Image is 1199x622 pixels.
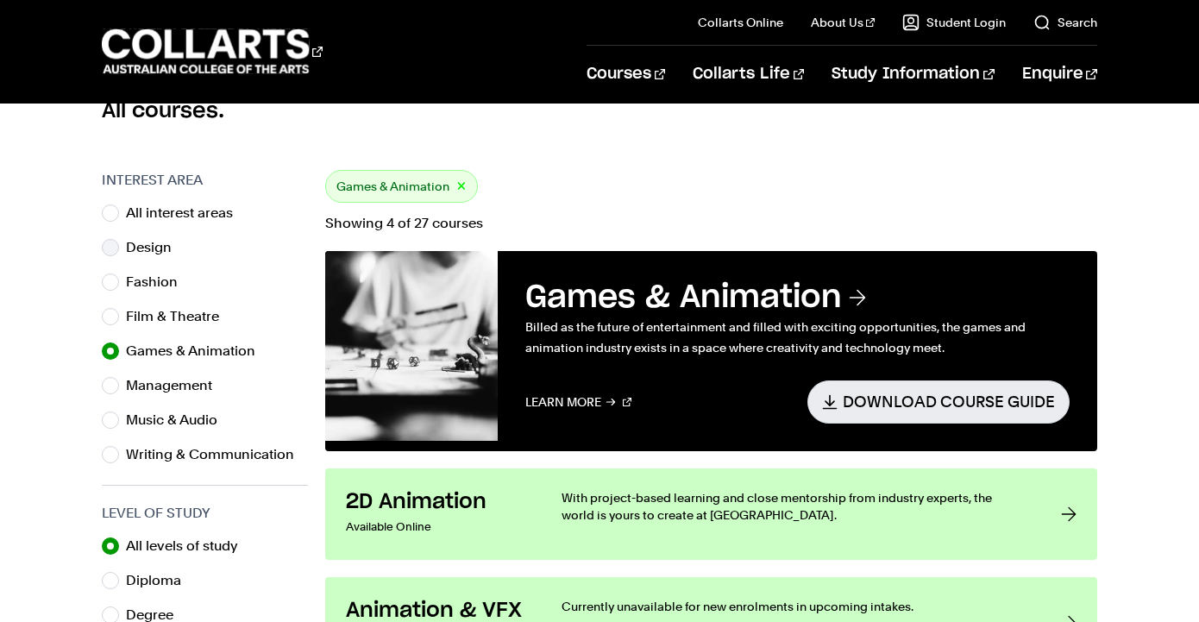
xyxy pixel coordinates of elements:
a: About Us [811,14,875,31]
a: Student Login [902,14,1006,31]
div: Games & Animation [325,170,478,203]
label: Diploma [126,569,195,593]
p: With project-based learning and close mentorship from industry experts, the world is yours to cre... [562,489,1026,524]
h3: Interest Area [102,170,308,191]
a: Download Course Guide [807,380,1070,423]
a: Enquire [1022,46,1097,103]
img: Games & Animation [325,251,498,441]
a: Learn More [525,380,631,423]
p: Currently unavailable for new enrolments in upcoming intakes. [562,598,1026,615]
h3: 2D Animation [346,489,527,515]
h2: All courses. [102,97,1097,125]
a: Collarts Life [693,46,804,103]
label: Games & Animation [126,339,269,363]
p: Billed as the future of entertainment and filled with exciting opportunities, the games and anima... [525,317,1070,358]
label: Fashion [126,270,191,294]
div: Go to homepage [102,27,323,76]
a: 2D Animation Available Online With project-based learning and close mentorship from industry expe... [325,468,1097,560]
a: Courses [587,46,665,103]
label: Writing & Communication [126,443,308,467]
label: All interest areas [126,201,247,225]
button: × [456,177,467,197]
label: Music & Audio [126,408,231,432]
p: Showing 4 of 27 courses [325,217,1097,230]
label: Design [126,236,185,260]
a: Study Information [832,46,994,103]
h3: Level of Study [102,503,308,524]
a: Search [1033,14,1097,31]
a: Collarts Online [698,14,783,31]
label: Management [126,374,226,398]
h3: Games & Animation [525,279,1070,317]
label: All levels of study [126,534,252,558]
label: Film & Theatre [126,305,233,329]
p: Available Online [346,515,527,539]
